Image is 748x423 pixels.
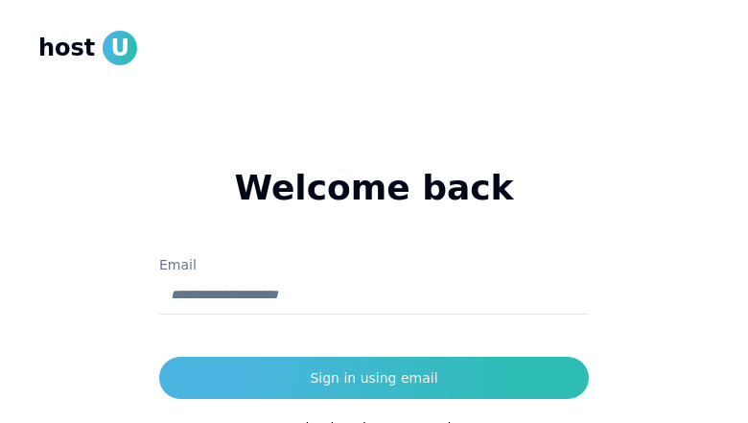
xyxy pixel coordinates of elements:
[38,33,95,63] span: host
[159,169,589,207] h1: Welcome back
[38,31,137,65] a: hostU
[103,31,137,65] span: U
[159,357,589,399] button: Sign in using email
[159,257,197,272] label: Email
[310,368,437,388] div: Sign in using email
